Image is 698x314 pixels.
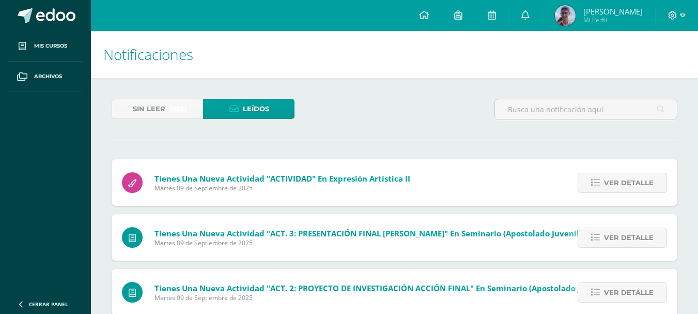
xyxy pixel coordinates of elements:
span: Cerrar panel [29,301,68,308]
span: (955) [169,99,187,118]
span: Martes 09 de Septiembre de 2025 [154,184,410,192]
span: Tienes una nueva actividad "ACTIVIDAD" En Expresión Artística II [154,173,410,184]
span: Sin leer [133,99,165,118]
span: Tienes una nueva actividad "ACT. 3: PRESENTACIÓN FINAL [PERSON_NAME]" En Seminario (Apostolado Ju... [154,228,687,238]
span: Ver detalle [604,173,654,192]
span: Ver detalle [604,283,654,302]
input: Busca una notificación aquí [495,99,677,119]
a: Mis cursos [8,31,83,62]
span: Archivos [34,72,62,81]
a: Sin leer(955) [112,99,203,119]
span: Leídos [243,99,269,118]
span: Mis cursos [34,42,67,50]
img: 108c31ba970ce73aae4c542f034b0b86.png [555,5,576,26]
a: Archivos [8,62,83,92]
span: Martes 09 de Septiembre de 2025 [154,238,687,247]
span: Ver detalle [604,228,654,247]
span: Notificaciones [103,44,193,64]
a: Leídos [203,99,294,119]
span: [PERSON_NAME] [583,6,643,17]
span: Mi Perfil [583,16,643,24]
